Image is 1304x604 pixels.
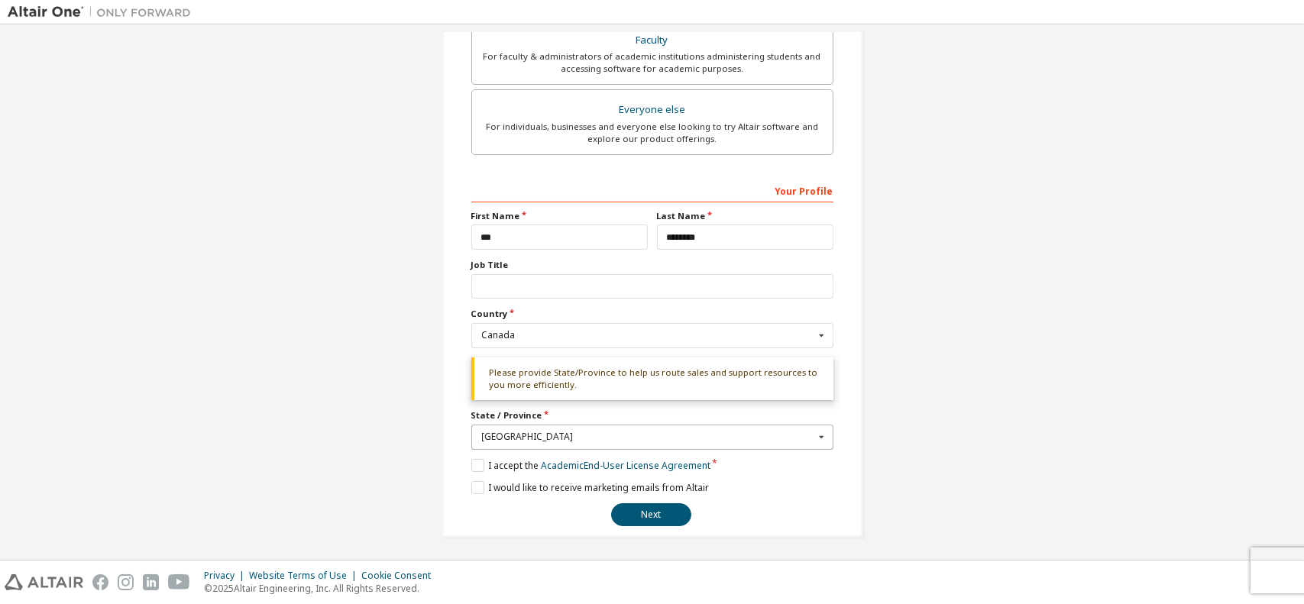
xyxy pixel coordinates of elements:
label: Job Title [471,259,833,271]
div: For faculty & administrators of academic institutions administering students and accessing softwa... [481,50,823,75]
p: © 2025 Altair Engineering, Inc. All Rights Reserved. [204,582,440,595]
label: Country [471,308,833,320]
div: Faculty [481,30,823,51]
img: Altair One [8,5,199,20]
img: instagram.svg [118,574,134,590]
div: Your Profile [471,178,833,202]
div: Privacy [204,570,249,582]
div: Website Terms of Use [249,570,361,582]
a: Academic End-User License Agreement [541,459,710,472]
label: I accept the [471,459,710,472]
img: youtube.svg [168,574,190,590]
div: For individuals, businesses and everyone else looking to try Altair software and explore our prod... [481,121,823,145]
div: Please provide State/Province to help us route sales and support resources to you more efficiently. [471,357,833,401]
label: State / Province [471,409,833,422]
div: Canada [482,331,814,340]
button: Next [611,503,691,526]
div: [GEOGRAPHIC_DATA] [482,432,814,441]
label: Last Name [657,210,833,222]
label: I would like to receive marketing emails from Altair [471,481,709,494]
img: altair_logo.svg [5,574,83,590]
img: facebook.svg [92,574,108,590]
img: linkedin.svg [143,574,159,590]
div: Everyone else [481,99,823,121]
div: Cookie Consent [361,570,440,582]
label: First Name [471,210,648,222]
